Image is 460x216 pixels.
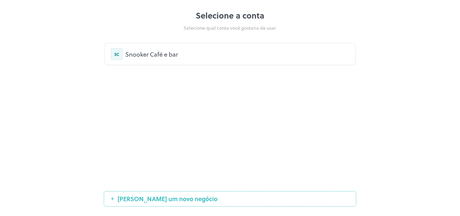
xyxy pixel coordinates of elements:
[118,194,218,203] font: [PERSON_NAME] um novo negócio
[184,24,276,31] font: Selecione qual conta você gostaria de usar.
[114,51,119,57] font: SC
[104,191,356,207] button: [PERSON_NAME] um novo negócio
[196,9,264,21] font: Selecione a conta
[125,50,178,59] font: Snooker Café e bar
